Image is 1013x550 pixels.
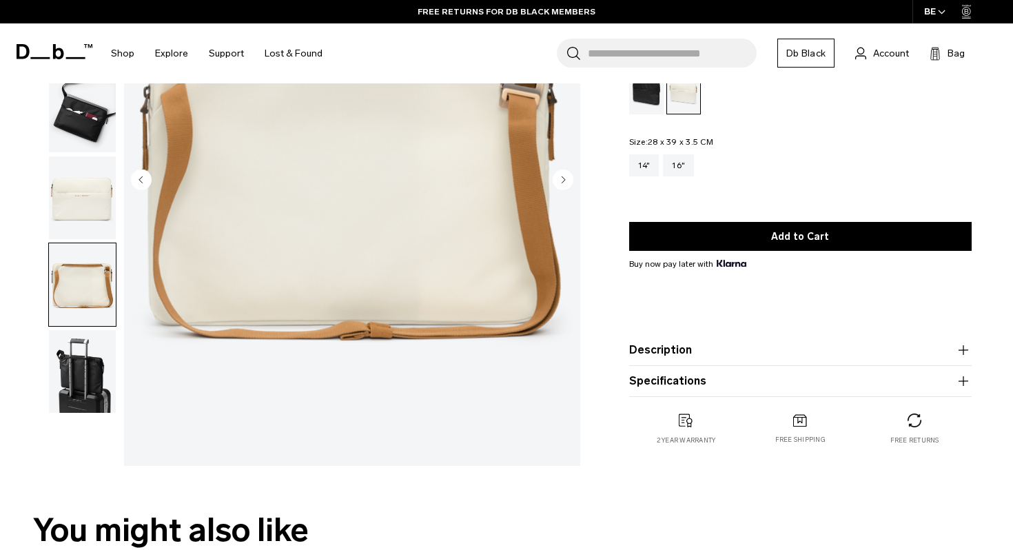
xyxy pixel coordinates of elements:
[48,70,116,154] button: Ramverk Laptop sleeve 16" Oatmilk
[629,154,659,176] a: 14"
[855,45,909,61] a: Account
[48,156,116,240] button: Ramverk Laptop sleeve 16" Oatmilk
[553,169,573,192] button: Next slide
[49,70,116,153] img: Ramverk Laptop sleeve 16" Oatmilk
[629,373,972,389] button: Specifications
[131,169,152,192] button: Previous slide
[111,29,134,78] a: Shop
[48,243,116,327] button: Ramverk Laptop sleeve 16" Oatmilk
[49,243,116,326] img: Ramverk Laptop sleeve 16" Oatmilk
[155,29,188,78] a: Explore
[418,6,595,18] a: FREE RETURNS FOR DB BLACK MEMBERS
[890,436,939,445] p: Free returns
[49,156,116,239] img: Ramverk Laptop sleeve 16" Oatmilk
[777,39,835,68] a: Db Black
[629,138,713,146] legend: Size:
[657,436,716,445] p: 2 year warranty
[265,29,323,78] a: Lost & Found
[48,329,116,414] button: Ramverk Laptop sleeve 16" Oatmilk
[629,222,972,251] button: Add to Cart
[648,137,713,147] span: 28 x 39 x 3.5 CM
[930,45,965,61] button: Bag
[873,46,909,61] span: Account
[49,330,116,413] img: Ramverk Laptop sleeve 16" Oatmilk
[666,72,701,114] a: Oatmilk
[948,46,965,61] span: Bag
[717,260,746,267] img: {"height" => 20, "alt" => "Klarna"}
[663,154,694,176] a: 16"
[629,342,972,358] button: Description
[209,29,244,78] a: Support
[101,23,333,83] nav: Main Navigation
[629,258,746,270] span: Buy now pay later with
[629,72,664,114] a: Black Out
[775,436,826,445] p: Free shipping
